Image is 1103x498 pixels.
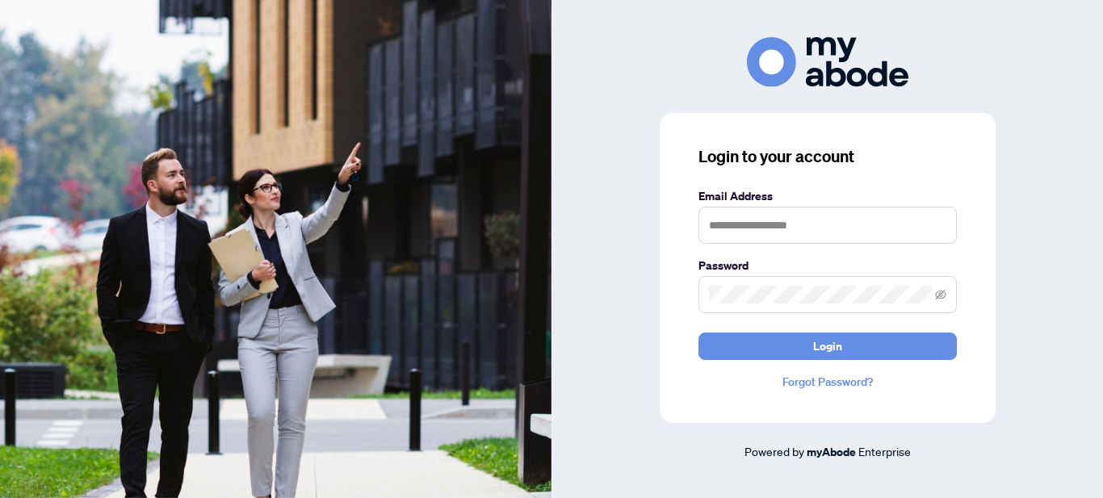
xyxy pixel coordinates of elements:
span: Enterprise [858,444,911,458]
span: Login [813,333,842,359]
label: Email Address [698,187,957,205]
a: myAbode [807,443,856,461]
button: Login [698,333,957,360]
span: eye-invisible [935,289,946,300]
label: Password [698,257,957,274]
a: Forgot Password? [698,373,957,391]
span: Powered by [744,444,804,458]
img: ma-logo [747,37,908,86]
h3: Login to your account [698,145,957,168]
